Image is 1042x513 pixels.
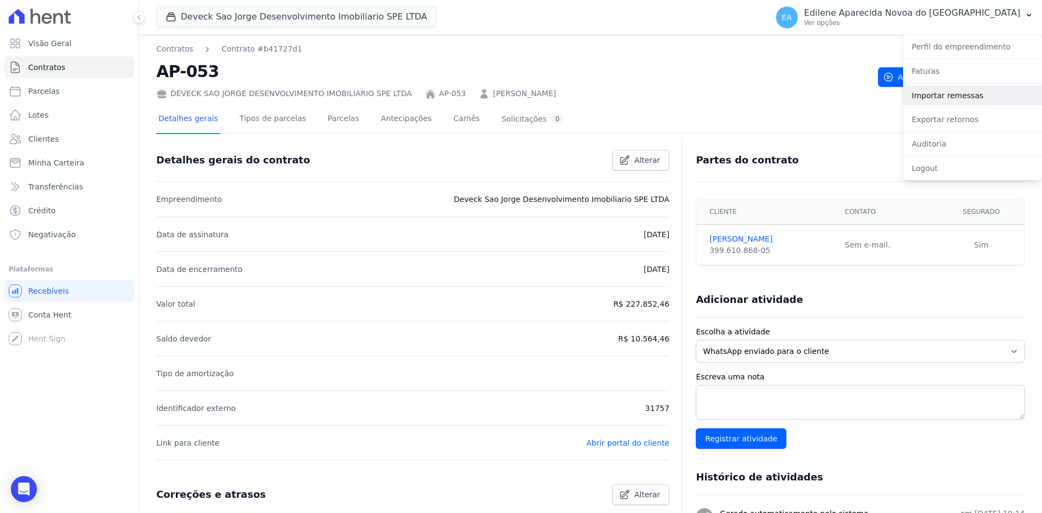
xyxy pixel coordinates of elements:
nav: Breadcrumb [156,43,302,55]
a: Tipos de parcelas [238,105,308,134]
a: Solicitações0 [499,105,566,134]
a: Crédito [4,200,134,221]
a: Alterar [612,150,670,170]
a: Faturas [903,61,1042,81]
p: R$ 227.852,46 [613,297,669,311]
span: Contratos [28,62,65,73]
p: Tipo de amortização [156,367,234,380]
p: Ver opções [804,18,1020,27]
a: AP-053 [439,88,466,99]
p: Deveck Sao Jorge Desenvolvimento Imobiliario SPE LTDA [454,193,669,206]
div: 0 [551,114,564,124]
a: Carnês [451,105,482,134]
div: Solicitações [501,114,564,124]
a: Detalhes gerais [156,105,220,134]
p: R$ 10.564,46 [618,332,669,345]
label: Escreva uma nota [696,371,1025,383]
button: Ativo [878,67,941,87]
p: [DATE] [644,228,669,241]
th: Contato [838,199,939,225]
nav: Breadcrumb [156,43,869,55]
a: Minha Carteira [4,152,134,174]
p: Data de assinatura [156,228,228,241]
a: Antecipações [379,105,434,134]
a: Clientes [4,128,134,150]
a: Contrato #b41727d1 [221,43,302,55]
a: Importar remessas [903,86,1042,105]
span: Transferências [28,181,83,192]
a: Auditoria [903,134,1042,154]
p: Link para cliente [156,436,219,449]
p: Empreendimento [156,193,222,206]
span: Ativo [883,67,918,87]
span: Alterar [634,489,660,500]
h2: AP-053 [156,59,869,84]
span: Lotes [28,110,49,121]
div: 399.610.868-05 [709,245,831,256]
a: Parcelas [4,80,134,102]
a: Conta Hent [4,304,134,326]
input: Registrar atividade [696,428,786,449]
p: Edilene Aparecida Novoa do [GEOGRAPHIC_DATA] [804,8,1020,18]
a: Parcelas [326,105,361,134]
label: Escolha a atividade [696,326,1025,338]
a: Contratos [156,43,193,55]
a: Logout [903,159,1042,178]
h3: Detalhes gerais do contrato [156,154,310,167]
span: Parcelas [28,86,60,97]
a: Abrir portal do cliente [586,439,669,447]
button: Deveck Sao Jorge Desenvolvimento Imobiliario SPE LTDA [156,7,436,27]
h3: Partes do contrato [696,154,799,167]
p: Identificador externo [156,402,236,415]
span: EA [781,14,791,21]
div: Open Intercom Messenger [11,476,37,502]
a: Perfil do empreendimento [903,37,1042,56]
span: Crédito [28,205,56,216]
a: Negativação [4,224,134,245]
p: [DATE] [644,263,669,276]
p: Valor total [156,297,195,311]
span: Minha Carteira [28,157,84,168]
a: [PERSON_NAME] [709,233,831,245]
a: [PERSON_NAME] [493,88,556,99]
span: Conta Hent [28,309,71,320]
span: Recebíveis [28,286,69,296]
th: Segurado [938,199,1024,225]
p: Data de encerramento [156,263,243,276]
p: 31757 [645,402,670,415]
span: Visão Geral [28,38,72,49]
a: Lotes [4,104,134,126]
span: Negativação [28,229,76,240]
span: Clientes [28,134,59,144]
span: Alterar [634,155,660,166]
a: Visão Geral [4,33,134,54]
button: EA Edilene Aparecida Novoa do [GEOGRAPHIC_DATA] Ver opções [767,2,1042,33]
h3: Adicionar atividade [696,293,803,306]
h3: Correções e atrasos [156,488,266,501]
a: Alterar [612,484,670,505]
a: Recebíveis [4,280,134,302]
div: DEVECK SAO JORGE DESENVOLVIMENTO IMOBILIARIO SPE LTDA [156,88,412,99]
th: Cliente [696,199,838,225]
a: Contratos [4,56,134,78]
a: Exportar retornos [903,110,1042,129]
td: Sem e-mail. [838,225,939,265]
div: Plataformas [9,263,130,276]
td: Sim [938,225,1024,265]
a: Transferências [4,176,134,198]
p: Saldo devedor [156,332,211,345]
h3: Histórico de atividades [696,471,823,484]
